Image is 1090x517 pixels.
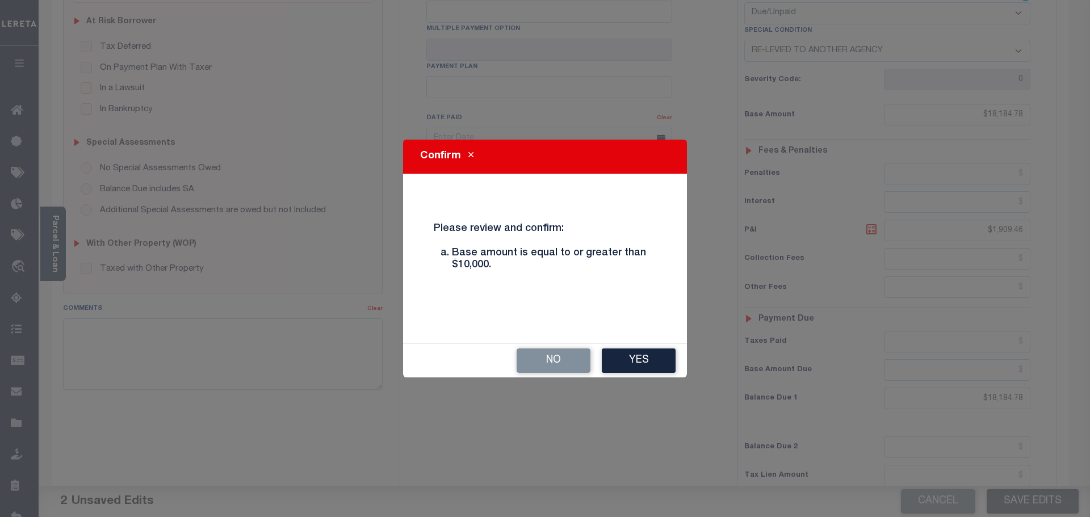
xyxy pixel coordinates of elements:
h4: Please review and confirm: [425,223,665,281]
li: Base amount is equal to or greater than $10,000. [452,247,656,272]
h5: Confirm [420,149,461,164]
button: No [517,348,590,373]
button: Yes [602,348,676,373]
button: Close [461,150,481,163]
